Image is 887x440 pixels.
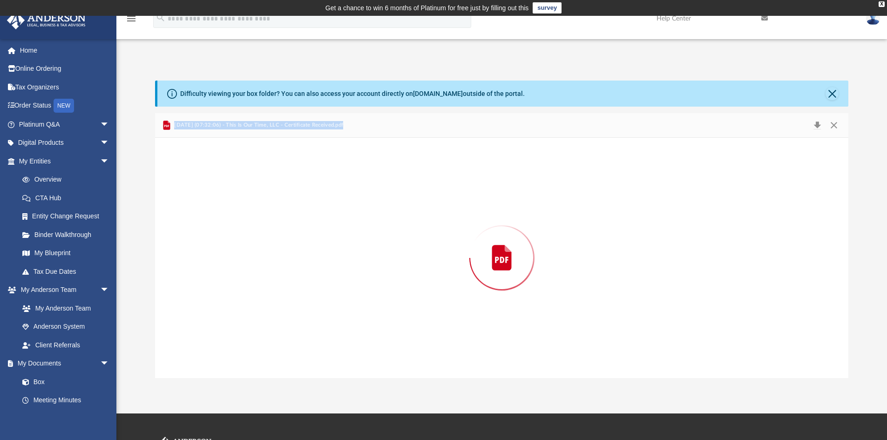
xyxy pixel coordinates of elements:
span: arrow_drop_down [100,134,119,153]
a: Binder Walkthrough [13,225,123,244]
img: User Pic [866,12,880,25]
a: Digital Productsarrow_drop_down [7,134,123,152]
i: search [156,13,166,23]
button: Close [826,87,839,100]
a: Platinum Q&Aarrow_drop_down [7,115,123,134]
a: My Entitiesarrow_drop_down [7,152,123,170]
a: Entity Change Request [13,207,123,226]
div: Difficulty viewing your box folder? You can also access your account directly on outside of the p... [180,89,525,99]
a: [DOMAIN_NAME] [413,90,463,97]
a: Tax Due Dates [13,262,123,281]
a: Online Ordering [7,60,123,78]
span: arrow_drop_down [100,354,119,373]
div: close [879,1,885,7]
button: Close [826,119,842,132]
a: My Anderson Teamarrow_drop_down [7,281,119,299]
a: Home [7,41,123,60]
a: CTA Hub [13,189,123,207]
a: survey [533,2,562,14]
a: menu [126,18,137,24]
a: My Blueprint [13,244,119,263]
img: Anderson Advisors Platinum Portal [4,11,88,29]
a: Client Referrals [13,336,119,354]
a: Order StatusNEW [7,96,123,115]
a: My Anderson Team [13,299,114,318]
div: Get a chance to win 6 months of Platinum for free just by filling out this [325,2,529,14]
a: Box [13,372,114,391]
span: arrow_drop_down [100,152,119,171]
i: menu [126,13,137,24]
span: arrow_drop_down [100,281,119,300]
a: Tax Organizers [7,78,123,96]
a: Meeting Minutes [13,391,119,410]
span: [DATE] (07:32:06) - This Is Our Time, LLC - Certificate Received.pdf [172,121,343,129]
a: My Documentsarrow_drop_down [7,354,119,373]
span: arrow_drop_down [100,115,119,134]
a: Overview [13,170,123,189]
div: Preview [155,113,849,378]
a: Anderson System [13,318,119,336]
button: Download [809,119,826,132]
div: NEW [54,99,74,113]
